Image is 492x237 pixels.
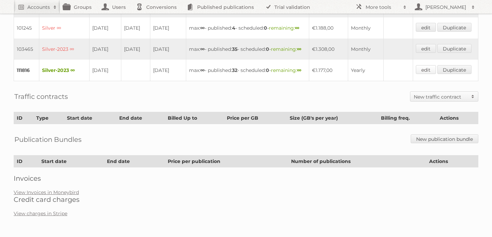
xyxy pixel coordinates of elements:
td: Monthly [348,39,384,60]
td: Yearly [348,60,384,81]
span: remaining: [269,25,299,31]
strong: 35 [232,46,237,52]
strong: ∞ [200,46,205,52]
td: max: - published: - scheduled: - [186,60,309,81]
td: Silver ∞ [39,17,90,39]
strong: ∞ [200,25,205,31]
strong: ∞ [297,67,301,73]
h2: Publication Bundles [14,134,82,145]
a: Duplicate [437,65,471,74]
th: Billed Up to [165,112,224,124]
th: Type [33,112,64,124]
a: View charges in Stripe [14,210,67,217]
td: [DATE] [90,39,121,60]
a: New publication bundle [411,134,478,143]
th: Price per publication [165,155,288,167]
td: [DATE] [150,17,186,39]
span: remaining: [271,67,301,73]
th: Actions [437,112,478,124]
span: remaining: [271,46,301,52]
td: €1.188,00 [309,17,348,39]
h2: Invoices [14,174,478,182]
td: max: - published: - scheduled: - [186,17,309,39]
td: Silver-2023 ∞ [39,39,90,60]
h2: Credit card charges [14,195,478,204]
h2: Traffic contracts [14,91,68,102]
strong: 0 [266,67,269,73]
span: Toggle [468,92,478,101]
td: [DATE] [121,17,150,39]
th: Number of publications [288,155,426,167]
a: edit [416,65,436,74]
th: Actions [426,155,478,167]
td: max: - published: - scheduled: - [186,39,309,60]
a: edit [416,44,436,53]
td: [DATE] [150,60,186,81]
td: 111816 [14,60,39,81]
strong: ∞ [200,67,205,73]
strong: 4 [232,25,235,31]
strong: 0 [266,46,269,52]
td: [DATE] [150,39,186,60]
td: [DATE] [90,60,121,81]
strong: 32 [232,67,237,73]
h2: More tools [366,4,400,11]
a: Duplicate [437,44,471,53]
a: Duplicate [437,23,471,32]
td: [DATE] [121,39,150,60]
h2: [PERSON_NAME] [424,4,468,11]
a: View Invoices in Moneybird [14,189,79,195]
td: €1.177,00 [309,60,348,81]
th: Price per GB [224,112,287,124]
a: New traffic contract [410,92,478,101]
td: €1.308,00 [309,39,348,60]
strong: ∞ [295,25,299,31]
a: edit [416,23,436,32]
td: Silver-2023 ∞ [39,60,90,81]
h2: Accounts [27,4,50,11]
td: 103465 [14,39,39,60]
th: End date [104,155,165,167]
h2: New traffic contract [414,93,468,100]
th: ID [14,112,33,124]
th: Start date [64,112,116,124]
th: Billing freq. [378,112,437,124]
td: Monthly [348,17,384,39]
th: Size (GB's per year) [287,112,378,124]
th: ID [14,155,39,167]
th: End date [117,112,165,124]
strong: ∞ [297,46,301,52]
td: 101245 [14,17,39,39]
td: [DATE] [90,17,121,39]
th: Start date [38,155,104,167]
strong: 0 [264,25,267,31]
